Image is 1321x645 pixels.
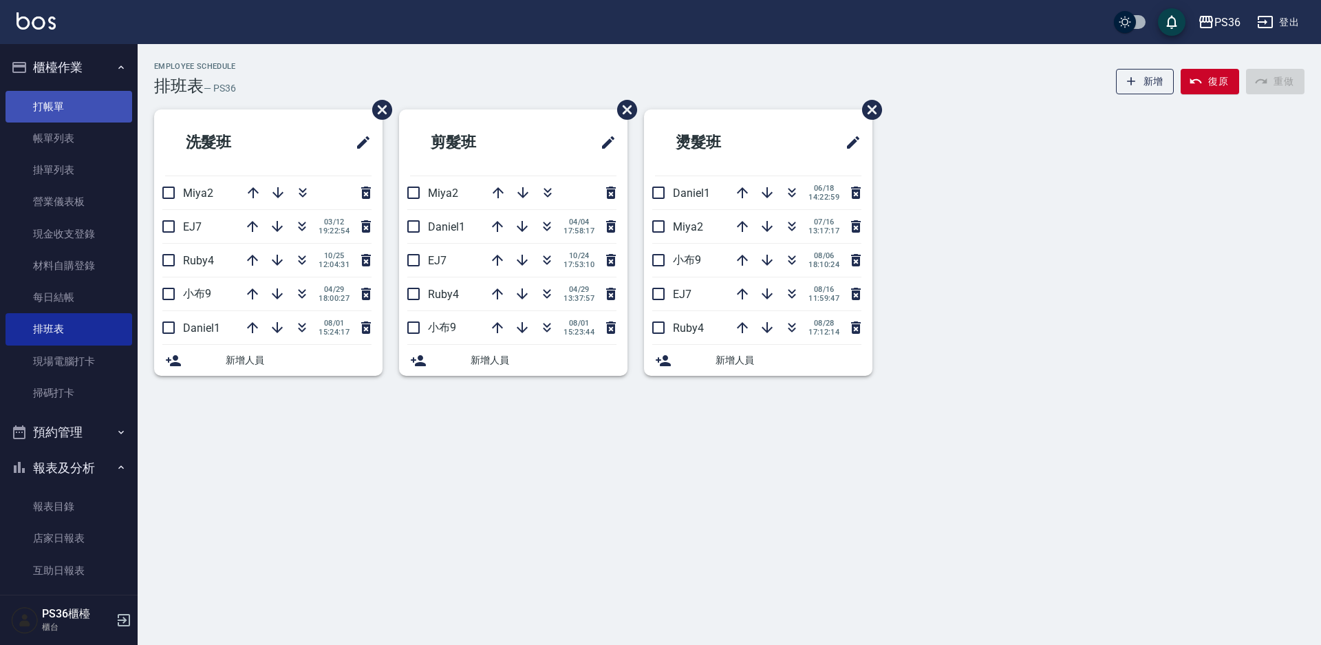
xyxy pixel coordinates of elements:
[852,89,884,130] span: 刪除班表
[716,353,861,368] span: 新增人員
[183,321,220,335] span: Daniel1
[592,126,616,159] span: 修改班表的標題
[607,89,639,130] span: 刪除班表
[42,607,112,621] h5: PS36櫃檯
[837,126,861,159] span: 修改班表的標題
[183,254,214,267] span: Ruby4
[183,187,213,200] span: Miya2
[6,522,132,554] a: 店家日報表
[6,50,132,85] button: 櫃檯作業
[563,319,594,328] span: 08/01
[1116,69,1174,94] button: 新增
[154,76,204,96] h3: 排班表
[428,187,458,200] span: Miya2
[6,346,132,377] a: 現場電腦打卡
[428,288,459,301] span: Ruby4
[319,328,350,337] span: 15:24:17
[644,345,872,376] div: 新增人員
[6,123,132,154] a: 帳單列表
[362,89,394,130] span: 刪除班表
[6,91,132,123] a: 打帳單
[471,353,616,368] span: 新增人員
[165,118,299,167] h2: 洗髮班
[1158,8,1185,36] button: save
[808,328,839,337] span: 17:12:14
[808,251,839,260] span: 08/06
[399,345,627,376] div: 新增人員
[6,491,132,522] a: 報表目錄
[6,282,132,313] a: 每日結帳
[204,81,236,96] h6: — PS36
[183,287,211,300] span: 小布9
[410,118,544,167] h2: 剪髮班
[655,118,789,167] h2: 燙髮班
[6,586,132,618] a: 互助排行榜
[673,321,704,335] span: Ruby4
[808,294,839,303] span: 11:59:47
[6,555,132,586] a: 互助日報表
[319,294,350,303] span: 18:00:27
[1192,8,1246,36] button: PS36
[673,253,701,266] span: 小布9
[11,606,39,634] img: Person
[808,184,839,193] span: 06/18
[319,226,350,235] span: 19:22:54
[319,285,350,294] span: 04/29
[563,251,594,260] span: 10/24
[563,226,594,235] span: 17:58:17
[808,193,839,202] span: 14:22:59
[808,319,839,328] span: 08/28
[42,621,112,633] p: 櫃台
[319,218,350,226] span: 03/12
[6,377,132,409] a: 掃碼打卡
[673,288,691,301] span: EJ7
[6,154,132,186] a: 掛單列表
[6,414,132,450] button: 預約管理
[1214,14,1241,31] div: PS36
[154,345,383,376] div: 新增人員
[6,218,132,250] a: 現金收支登錄
[347,126,372,159] span: 修改班表的標題
[319,251,350,260] span: 10/25
[1252,10,1304,35] button: 登出
[6,186,132,218] a: 營業儀表板
[563,328,594,337] span: 15:23:44
[319,260,350,269] span: 12:04:31
[154,62,236,71] h2: Employee Schedule
[808,218,839,226] span: 07/16
[6,313,132,345] a: 排班表
[563,285,594,294] span: 04/29
[1181,69,1239,94] button: 復原
[226,353,372,368] span: 新增人員
[6,450,132,486] button: 報表及分析
[808,226,839,235] span: 13:17:17
[563,218,594,226] span: 04/04
[808,260,839,269] span: 18:10:24
[183,220,202,233] span: EJ7
[17,12,56,30] img: Logo
[808,285,839,294] span: 08/16
[673,187,710,200] span: Daniel1
[428,321,456,334] span: 小布9
[428,254,447,267] span: EJ7
[563,294,594,303] span: 13:37:57
[428,220,465,233] span: Daniel1
[673,220,703,233] span: Miya2
[319,319,350,328] span: 08/01
[563,260,594,269] span: 17:53:10
[6,250,132,282] a: 材料自購登錄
